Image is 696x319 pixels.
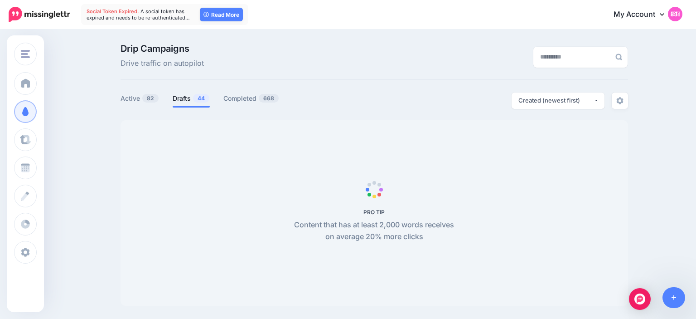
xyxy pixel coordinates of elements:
span: Drip Campaigns [121,44,204,53]
p: Content that has at least 2,000 words receives on average 20% more clicks [289,219,459,243]
a: Drafts44 [173,93,210,104]
img: search-grey-6.png [615,54,622,60]
a: Completed668 [223,93,279,104]
button: Created (newest first) [512,93,604,109]
img: Missinglettr [9,7,70,22]
img: settings-grey.png [616,97,623,104]
a: My Account [604,4,682,26]
span: 44 [193,94,209,103]
span: A social token has expired and needs to be re-authenticated… [87,8,190,21]
span: Social Token Expired. [87,8,139,15]
span: 82 [142,94,159,103]
a: Read More [200,8,243,21]
img: menu.png [21,50,30,58]
div: Open Intercom Messenger [629,288,651,310]
div: Created (newest first) [518,96,594,105]
a: Active82 [121,93,159,104]
h5: PRO TIP [289,209,459,216]
span: Drive traffic on autopilot [121,58,204,69]
span: 668 [259,94,279,103]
